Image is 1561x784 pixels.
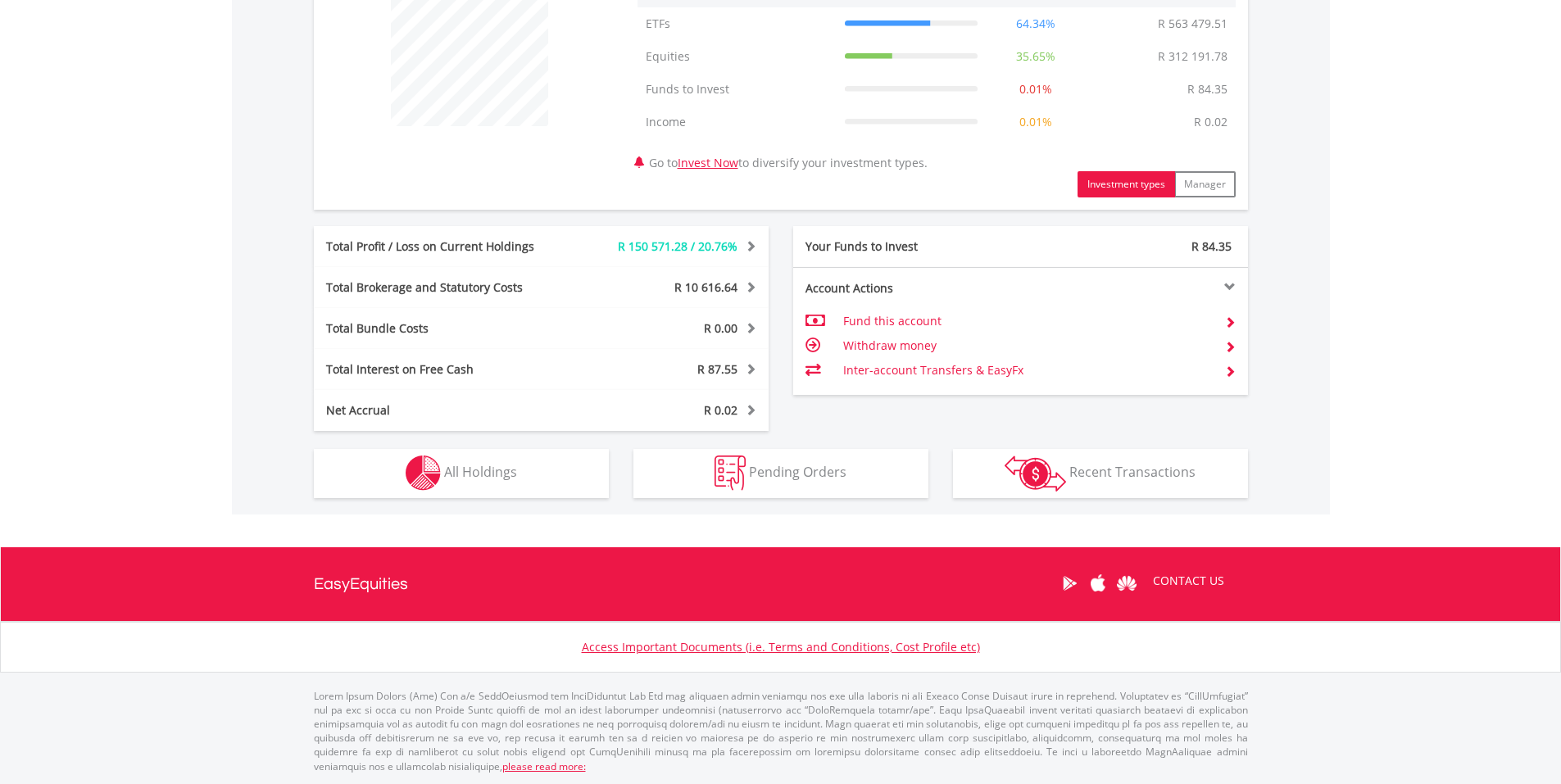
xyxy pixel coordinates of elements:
span: R 0.00 [704,320,737,336]
div: Net Accrual [314,402,579,419]
span: Recent Transactions [1069,463,1196,481]
td: Inter-account Transfers & EasyFx [843,358,1211,383]
span: Pending Orders [749,463,846,481]
img: pending_instructions-wht.png [715,455,746,491]
td: R 84.35 [1179,73,1236,106]
div: Your Funds to Invest [793,238,1021,255]
a: CONTACT US [1141,558,1236,604]
div: Total Interest on Free Cash [314,361,579,378]
td: 64.34% [986,7,1086,40]
button: Pending Orders [633,449,928,498]
td: Funds to Invest [638,73,837,106]
div: Total Bundle Costs [314,320,579,337]
a: Google Play [1055,558,1084,609]
a: Access Important Documents (i.e. Terms and Conditions, Cost Profile etc) [582,639,980,655]
button: All Holdings [314,449,609,498]
td: Fund this account [843,309,1211,333]
a: Apple [1084,558,1113,609]
td: 0.01% [986,106,1086,138]
td: Income [638,106,837,138]
td: 0.01% [986,73,1086,106]
a: please read more: [502,759,586,773]
td: R 563 479.51 [1150,7,1236,40]
td: R 0.02 [1186,106,1236,138]
button: Investment types [1078,171,1175,197]
span: R 84.35 [1191,238,1232,254]
span: R 0.02 [704,402,737,418]
a: EasyEquities [314,547,408,621]
button: Recent Transactions [953,449,1248,498]
span: R 150 571.28 / 20.76% [618,238,737,254]
a: Huawei [1113,558,1141,609]
p: Lorem Ipsum Dolors (Ame) Con a/e SeddOeiusmod tem InciDiduntut Lab Etd mag aliquaen admin veniamq... [314,689,1248,773]
img: transactions-zar-wht.png [1005,455,1066,492]
div: Account Actions [793,280,1021,297]
img: holdings-wht.png [406,455,441,491]
div: Total Brokerage and Statutory Costs [314,279,579,296]
button: Manager [1174,171,1236,197]
span: R 10 616.64 [674,279,737,295]
div: Total Profit / Loss on Current Holdings [314,238,579,255]
td: Equities [638,40,837,73]
td: 35.65% [986,40,1086,73]
td: Withdraw money [843,333,1211,358]
td: R 312 191.78 [1150,40,1236,73]
span: R 87.55 [697,361,737,377]
span: All Holdings [444,463,517,481]
a: Invest Now [678,155,738,170]
td: ETFs [638,7,837,40]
